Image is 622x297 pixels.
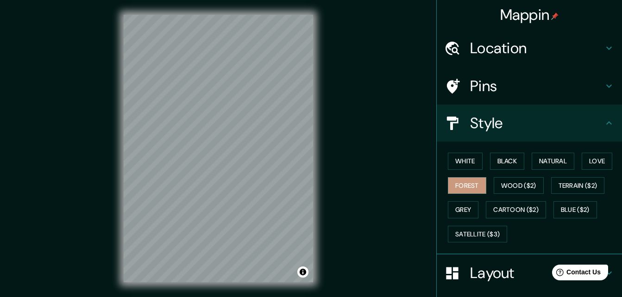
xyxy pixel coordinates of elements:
[437,105,622,142] div: Style
[448,177,486,194] button: Forest
[124,15,313,282] canvas: Map
[500,6,559,24] h4: Mappin
[448,226,507,243] button: Satellite ($3)
[470,264,603,282] h4: Layout
[448,201,478,218] button: Grey
[490,153,525,170] button: Black
[448,153,483,170] button: White
[470,39,603,57] h4: Location
[532,153,574,170] button: Natural
[553,201,597,218] button: Blue ($2)
[494,177,544,194] button: Wood ($2)
[540,261,612,287] iframe: Help widget launcher
[437,254,622,291] div: Layout
[582,153,612,170] button: Love
[470,77,603,95] h4: Pins
[437,68,622,105] div: Pins
[551,12,559,20] img: pin-icon.png
[551,177,605,194] button: Terrain ($2)
[437,30,622,67] div: Location
[470,114,603,132] h4: Style
[486,201,546,218] button: Cartoon ($2)
[297,266,308,278] button: Toggle attribution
